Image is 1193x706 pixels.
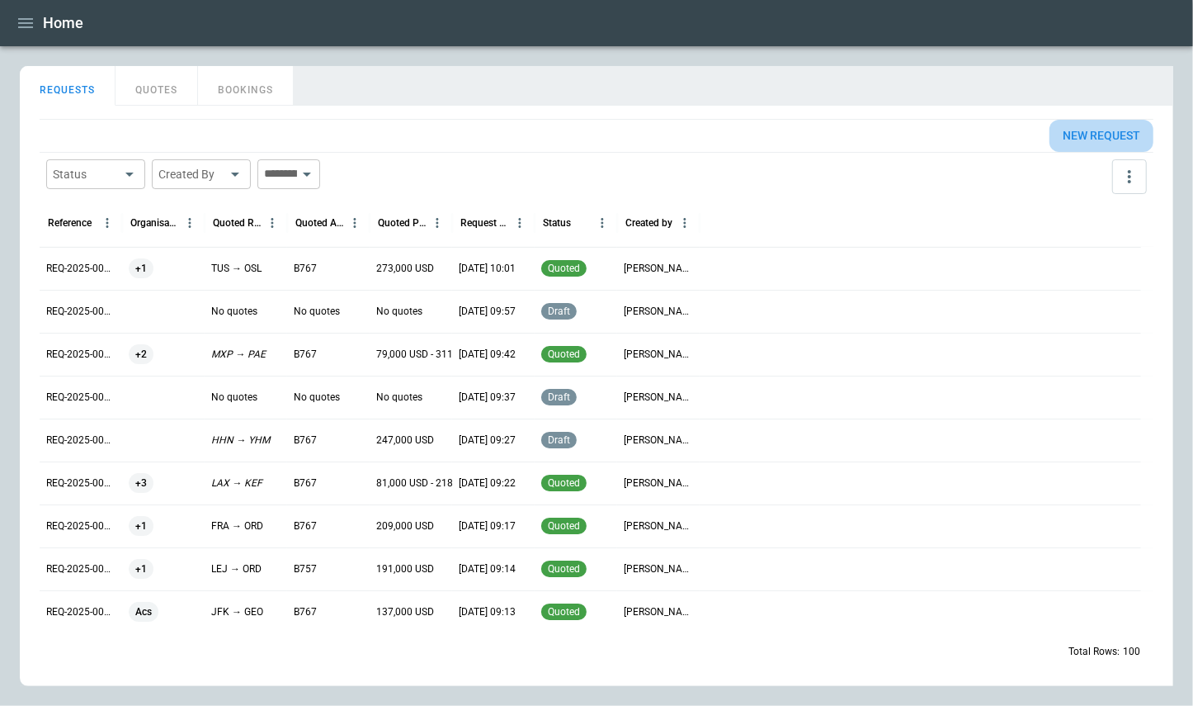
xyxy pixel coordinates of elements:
[53,166,119,182] div: Status
[625,217,672,229] div: Created by
[459,348,516,362] p: [DATE] 09:42
[294,434,317,448] p: B767
[509,212,530,234] button: Request Created At (UTC-04:00) column menu
[211,562,262,576] p: LEJ → ORD
[129,462,153,505] span: +3
[294,562,317,576] p: B757
[211,519,263,533] p: FRA → ORD
[46,519,116,533] p: REQ-2025-003532
[129,505,153,547] span: +1
[459,562,516,576] p: [DATE] 09:14
[624,519,693,533] p: [PERSON_NAME]
[376,262,434,276] p: 273,000 USD
[97,212,118,234] button: Reference column menu
[624,605,693,619] p: [PERSON_NAME]
[376,391,422,405] p: No quotes
[376,305,422,319] p: No quotes
[459,434,516,448] p: [DATE] 09:27
[1049,120,1153,152] button: New request
[460,217,509,229] div: Request Created At (UTC-04:00)
[211,305,257,319] p: No quotes
[46,262,116,276] p: REQ-2025-003538
[624,391,693,405] p: [PERSON_NAME]
[1112,159,1147,194] button: more
[545,520,583,532] span: quoted
[129,591,158,633] span: Acs
[459,262,516,276] p: [DATE] 10:01
[262,212,283,234] button: Quoted Route column menu
[198,66,294,106] button: BOOKINGS
[294,519,317,533] p: B767
[158,166,224,182] div: Created By
[294,348,317,362] p: B767
[294,476,317,490] p: B767
[545,306,573,317] span: draft
[378,217,427,229] div: Quoted Price
[543,217,571,229] div: Status
[130,217,179,229] div: Organisation
[294,605,317,619] p: B767
[545,348,583,360] span: quoted
[624,262,693,276] p: [PERSON_NAME]
[459,476,516,490] p: [DATE] 09:22
[211,605,263,619] p: JFK → GEO
[46,348,116,362] p: REQ-2025-003536
[545,563,583,575] span: quoted
[624,476,693,490] p: [PERSON_NAME]
[46,391,116,405] p: REQ-2025-003535
[211,391,257,405] p: No quotes
[294,391,340,405] p: No quotes
[129,548,153,590] span: +1
[674,212,696,234] button: Created by column menu
[427,212,448,234] button: Quoted Price column menu
[545,606,583,618] span: quoted
[295,217,344,229] div: Quoted Aircraft
[211,476,262,490] p: LAX → KEF
[116,66,198,106] button: QUOTES
[213,217,262,229] div: Quoted Route
[1123,645,1140,659] p: 100
[211,348,266,362] p: MXP → PAE
[46,562,116,576] p: REQ-2025-003531
[624,562,693,576] p: [PERSON_NAME]
[545,434,573,446] span: draft
[48,217,92,229] div: Reference
[624,434,693,448] p: [PERSON_NAME]
[376,605,434,619] p: 137,000 USD
[46,476,116,490] p: REQ-2025-003533
[46,605,116,619] p: REQ-2025-003530
[129,248,153,290] span: +1
[545,263,583,274] span: quoted
[459,605,516,619] p: [DATE] 09:13
[545,391,573,403] span: draft
[46,305,116,319] p: REQ-2025-003537
[43,13,83,33] h1: Home
[129,334,153,376] span: +2
[376,476,493,490] p: 81,000 USD - 218,000 USD
[20,66,116,106] button: REQUESTS
[545,477,583,489] span: quoted
[211,434,270,448] p: HHN → YHM
[376,348,493,362] p: 79,000 USD - 311,000 USD
[344,212,365,234] button: Quoted Aircraft column menu
[179,212,200,234] button: Organisation column menu
[294,262,317,276] p: B767
[1068,645,1120,659] p: Total Rows:
[459,391,516,405] p: [DATE] 09:37
[459,519,516,533] p: [DATE] 09:17
[294,305,340,319] p: No quotes
[211,262,262,276] p: TUS → OSL
[459,305,516,319] p: [DATE] 09:57
[624,305,693,319] p: [PERSON_NAME]
[592,212,613,234] button: Status column menu
[376,562,434,576] p: 191,000 USD
[46,434,116,448] p: REQ-2025-003534
[376,434,434,448] p: 247,000 USD
[624,348,693,362] p: [PERSON_NAME]
[376,519,434,533] p: 209,000 USD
